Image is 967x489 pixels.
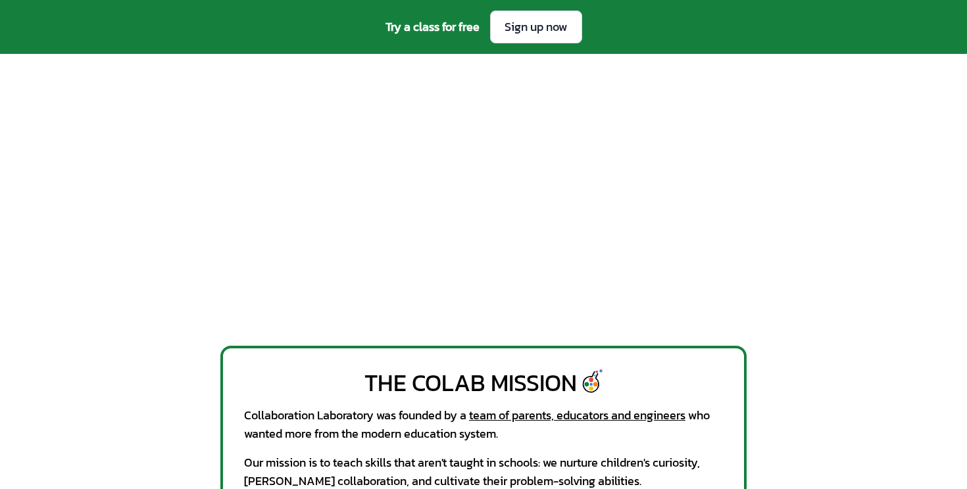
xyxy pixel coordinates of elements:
div: The CoLab Mission [364,369,577,396]
iframe: Welcome to Collaboration Laboratory! [220,29,747,325]
span: Try a class for free [385,18,480,36]
div: Collaboration Laboratory was founded by a who wanted more from the modern education system. [244,406,723,443]
a: Sign up now [490,11,582,43]
a: team of parents, educators and engineers [469,406,685,424]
